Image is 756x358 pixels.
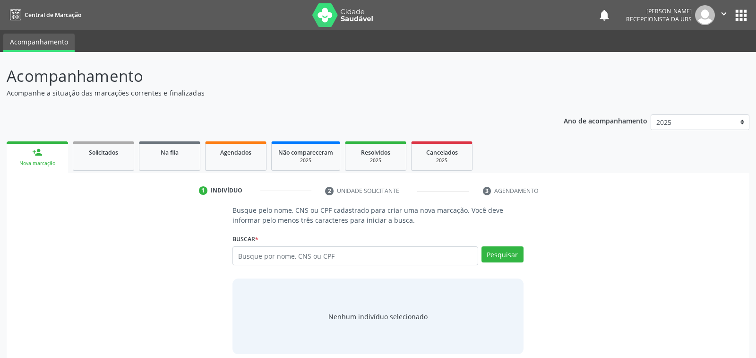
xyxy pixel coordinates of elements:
span: Não compareceram [278,148,333,157]
span: Recepcionista da UBS [626,15,692,23]
div: Nenhum indivíduo selecionado [328,312,428,322]
button: apps [733,7,749,24]
button:  [715,5,733,25]
div: 2025 [278,157,333,164]
img: img [695,5,715,25]
p: Busque pelo nome, CNS ou CPF cadastrado para criar uma nova marcação. Você deve informar pelo men... [232,205,523,225]
a: Central de Marcação [7,7,81,23]
a: Acompanhamento [3,34,75,52]
div: Nova marcação [13,160,61,167]
i:  [719,9,729,19]
input: Busque por nome, CNS ou CPF [232,246,478,265]
p: Acompanhe a situação das marcações correntes e finalizadas [7,88,526,98]
button: Pesquisar [481,246,524,262]
span: Central de Marcação [25,11,81,19]
label: Buscar [232,232,258,246]
span: Agendados [220,148,251,157]
span: Cancelados [426,148,458,157]
span: Na fila [161,148,179,157]
div: [PERSON_NAME] [626,7,692,15]
p: Ano de acompanhamento [564,114,647,126]
div: 2025 [352,157,399,164]
div: 1 [199,186,207,195]
span: Resolvidos [361,148,390,157]
p: Acompanhamento [7,64,526,88]
button: notifications [598,9,611,22]
span: Solicitados [89,148,118,157]
div: person_add [32,147,43,157]
div: Indivíduo [211,186,242,195]
div: 2025 [418,157,465,164]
